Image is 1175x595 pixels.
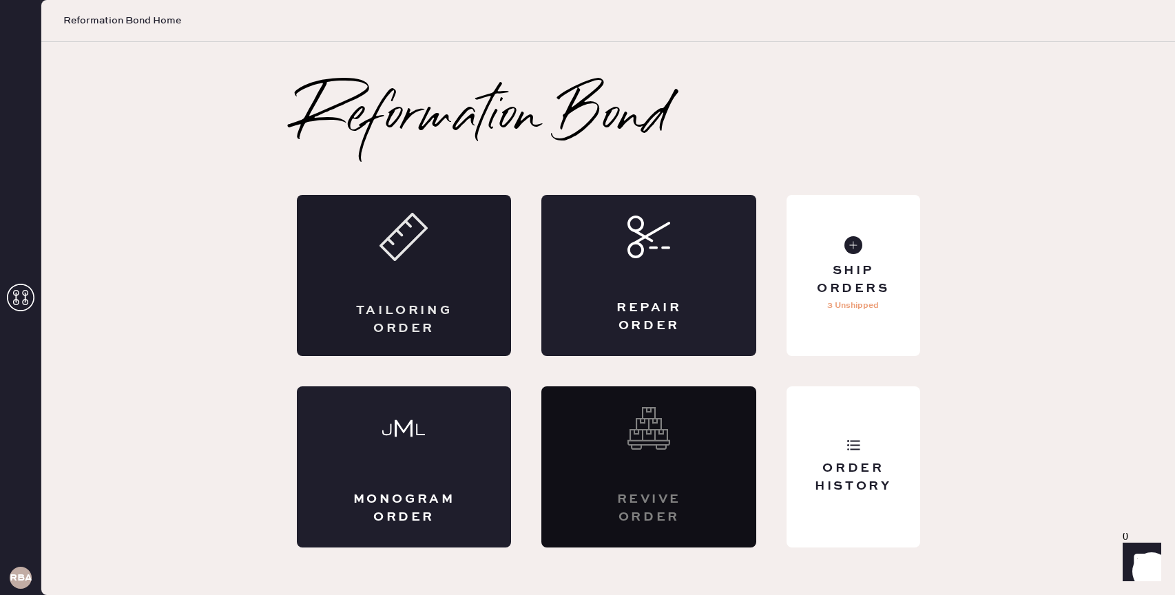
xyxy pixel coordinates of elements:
[827,297,879,314] p: 3 Unshipped
[596,300,701,334] div: Repair Order
[798,262,908,297] div: Ship Orders
[1110,533,1169,592] iframe: Front Chat
[541,386,756,547] div: Interested? Contact us at care@hemster.co
[596,491,701,525] div: Revive order
[352,302,457,337] div: Tailoring Order
[297,90,672,145] h2: Reformation Bond
[352,491,457,525] div: Monogram Order
[10,573,32,583] h3: RBA
[63,14,181,28] span: Reformation Bond Home
[798,460,908,494] div: Order History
